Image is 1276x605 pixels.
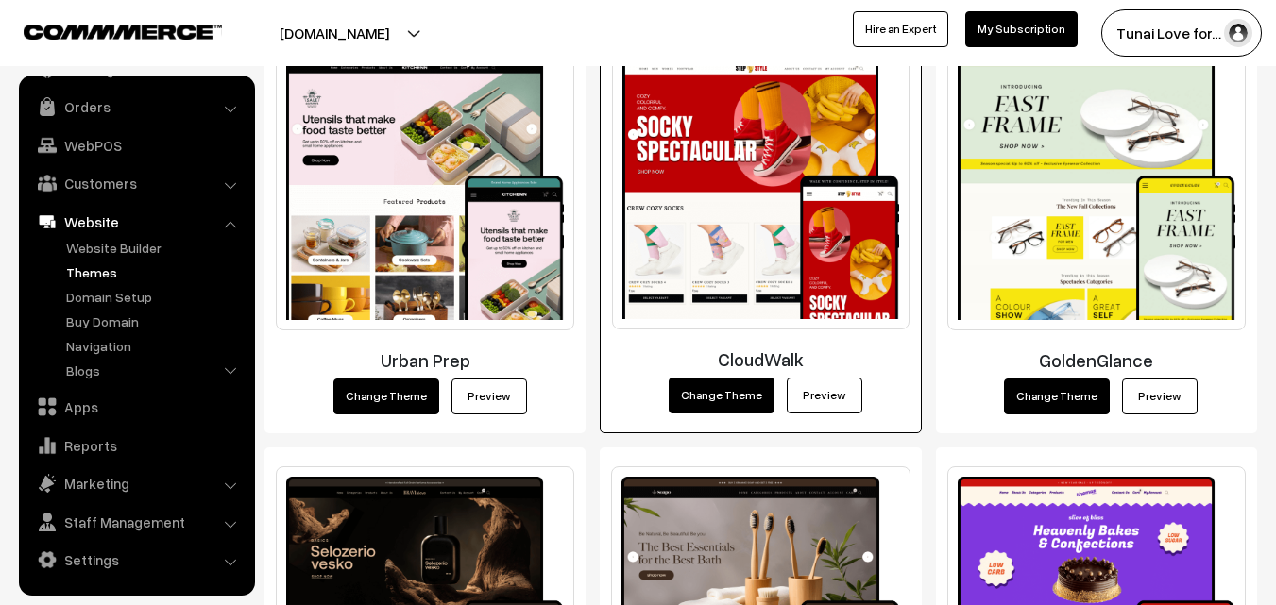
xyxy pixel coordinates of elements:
[24,543,248,577] a: Settings
[947,42,1246,330] img: GoldenGlance
[61,238,248,258] a: Website Builder
[1004,378,1110,414] button: Change Theme
[1101,9,1262,57] button: Tunai Love for…
[612,348,909,370] h3: CloudWalk
[1224,19,1252,47] img: user
[947,349,1246,371] h3: GoldenGlance
[853,11,948,47] a: Hire an Expert
[451,378,527,414] a: Preview
[24,90,248,124] a: Orders
[1122,378,1198,414] a: Preview
[213,9,455,57] button: [DOMAIN_NAME]
[24,505,248,539] a: Staff Management
[276,349,574,371] h3: Urban Prep
[24,390,248,424] a: Apps
[965,11,1078,47] a: My Subscription
[24,466,248,500] a: Marketing
[61,262,248,282] a: Themes
[61,361,248,380] a: Blogs
[61,336,248,356] a: Navigation
[787,378,862,413] a: Preview
[24,128,248,162] a: WebPOS
[61,311,248,331] a: Buy Domain
[24,25,222,39] img: COMMMERCE
[24,166,248,200] a: Customers
[333,378,439,414] button: Change Theme
[61,287,248,307] a: Domain Setup
[24,19,189,42] a: COMMMERCE
[669,378,774,413] button: Change Theme
[612,42,909,329] img: CloudWalk
[276,42,574,330] img: Urban Prep
[24,205,248,239] a: Website
[24,429,248,462] a: Reports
